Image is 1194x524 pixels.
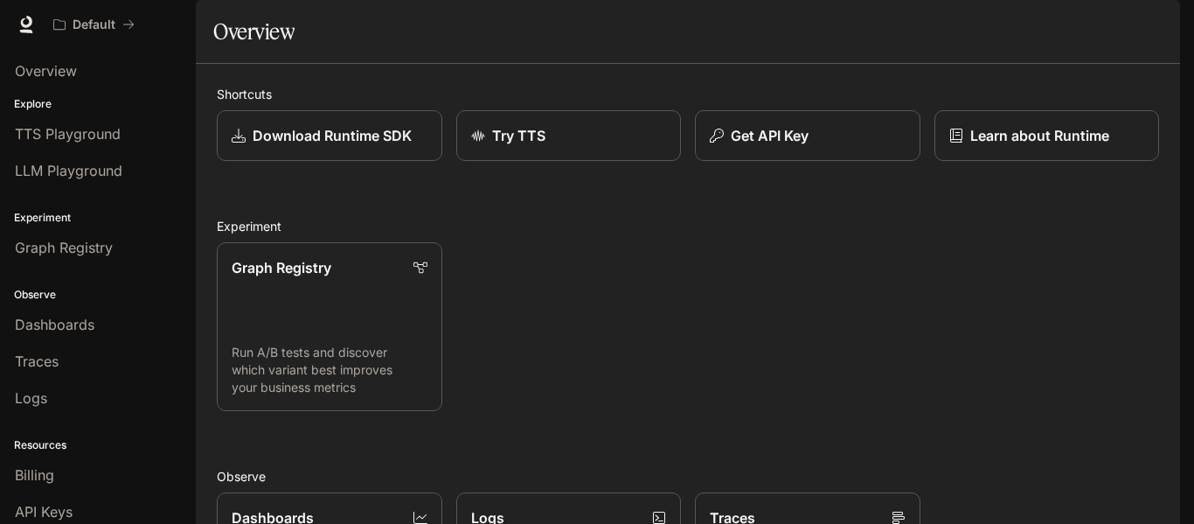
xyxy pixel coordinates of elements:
h1: Overview [213,14,295,49]
p: Learn about Runtime [970,125,1109,146]
h2: Shortcuts [217,85,1159,103]
iframe: Intercom live chat [1135,465,1177,507]
button: Get API Key [695,110,920,161]
a: Try TTS [456,110,682,161]
p: Download Runtime SDK [253,125,412,146]
h2: Observe [217,467,1159,486]
button: All workspaces [45,7,142,42]
p: Get API Key [731,125,809,146]
p: Graph Registry [232,257,331,278]
p: Run A/B tests and discover which variant best improves your business metrics [232,344,427,396]
h2: Experiment [217,217,1159,235]
a: Graph RegistryRun A/B tests and discover which variant best improves your business metrics [217,242,442,411]
p: Default [73,17,115,32]
a: Learn about Runtime [934,110,1160,161]
p: Try TTS [492,125,545,146]
a: Download Runtime SDK [217,110,442,161]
